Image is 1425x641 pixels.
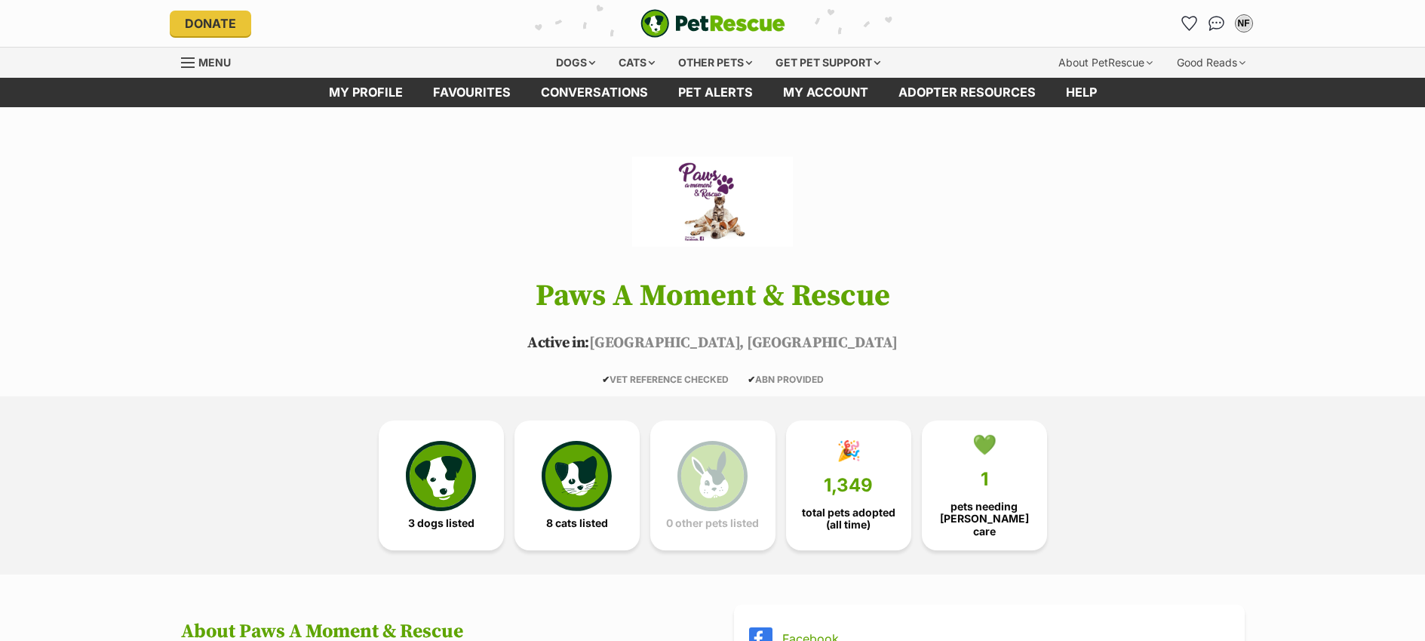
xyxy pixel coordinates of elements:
[1208,16,1224,31] img: chat-41dd97257d64d25036548639549fe6c8038ab92f7586957e7f3b1b290dea8141.svg
[972,433,997,456] div: 💚
[379,421,504,550] a: 3 dogs listed
[768,78,883,107] a: My account
[181,48,241,75] a: Menu
[922,421,1047,550] a: 💚 1 pets needing [PERSON_NAME] care
[650,421,775,550] a: 0 other pets listed
[748,374,755,385] icon: ✔
[640,9,785,38] img: logo-e224e6f780fb5917bec1dbf3a21bbac754714ae5b6737aabdf751b685950b380.svg
[406,441,475,510] img: petrescue-icon-eee76f85a60ef55c4a1927667547b313a7c0e82042636edf73dce9c88f694885.svg
[526,78,663,107] a: conversations
[170,11,251,36] a: Donate
[837,439,861,462] div: 🎉
[514,421,640,550] a: 8 cats listed
[1178,11,1202,35] a: Favourites
[545,48,606,78] div: Dogs
[677,441,747,510] img: bunny-icon-b786713a4a21a2fe6d13e954f4cb29d131f1b31f8a74b52ca2c6d2999bc34bbe.svg
[1051,78,1112,107] a: Help
[799,507,898,531] span: total pets adopted (all time)
[1178,11,1256,35] ul: Account quick links
[668,48,763,78] div: Other pets
[1232,11,1256,35] button: My account
[666,517,759,529] span: 0 other pets listed
[542,441,611,510] img: cat-icon-068c71abf8fe30c970a85cd354bc8e23425d12f6e8612795f06af48be43a487a.svg
[883,78,1051,107] a: Adopter resources
[602,374,610,385] icon: ✔
[640,9,785,38] a: PetRescue
[158,279,1267,313] h1: Paws A Moment & Rescue
[608,48,665,78] div: Cats
[1236,16,1251,31] div: NF
[314,78,418,107] a: My profile
[765,48,891,78] div: Get pet support
[748,374,824,385] span: ABN PROVIDED
[1048,48,1163,78] div: About PetRescue
[981,469,988,490] span: 1
[663,78,768,107] a: Pet alerts
[786,421,911,550] a: 🎉 1,349 total pets adopted (all time)
[824,475,873,496] span: 1,349
[602,374,729,385] span: VET REFERENCE CHECKED
[408,517,474,529] span: 3 dogs listed
[1166,48,1256,78] div: Good Reads
[198,56,231,69] span: Menu
[626,137,798,266] img: Paws A Moment & Rescue
[1205,11,1229,35] a: Conversations
[158,332,1267,355] p: [GEOGRAPHIC_DATA], [GEOGRAPHIC_DATA]
[546,517,608,529] span: 8 cats listed
[935,501,1034,537] span: pets needing [PERSON_NAME] care
[418,78,526,107] a: Favourites
[527,334,589,353] span: Active in:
